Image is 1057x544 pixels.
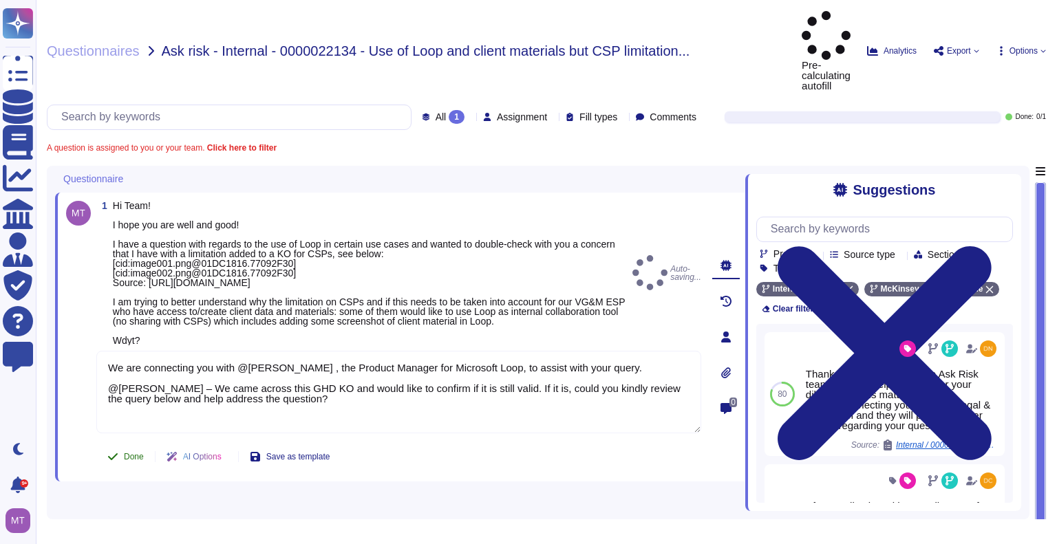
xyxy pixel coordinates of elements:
span: Pre-calculating autofill [802,11,851,91]
span: Fill types [579,112,617,122]
span: Ask risk - Internal - 0000022134 - Use of Loop and client materials but CSP limitation... [162,44,690,58]
span: Questionnaires [47,44,140,58]
button: Save as template [239,443,341,470]
input: Search by keywords [764,217,1012,241]
span: Auto-saving... [632,255,701,290]
img: user [980,340,996,357]
b: Click here to filter [204,143,277,153]
span: Analytics [884,47,917,55]
span: A question is assigned to you or your team. [47,144,277,152]
span: Hi Team! I hope you are well and good! I have a question with regards to the use of Loop in certa... [113,200,625,346]
span: 1 [96,201,107,210]
span: Done [124,453,144,461]
span: Options [1010,47,1038,55]
div: 9+ [20,479,28,488]
span: Export [947,47,971,55]
span: Comments [650,112,696,122]
span: Save as template [266,453,330,461]
div: 1 [449,110,465,124]
img: user [66,201,91,226]
span: All [436,112,447,122]
img: user [980,472,996,489]
span: 0 / 1 [1036,113,1046,120]
button: Done [96,443,155,470]
span: AI Options [183,453,222,461]
img: user [6,508,30,533]
span: Done: [1015,113,1034,120]
button: user [3,505,40,536]
span: Assignment [497,112,547,122]
button: Analytics [867,45,917,56]
span: 80 [778,390,787,398]
textarea: We are connecting you with @[PERSON_NAME] , the Product Manager for Microsoft Loop, to assist wit... [96,351,701,433]
input: Search by keywords [54,105,411,129]
span: Questionnaire [63,174,123,184]
span: 0 [729,398,737,407]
